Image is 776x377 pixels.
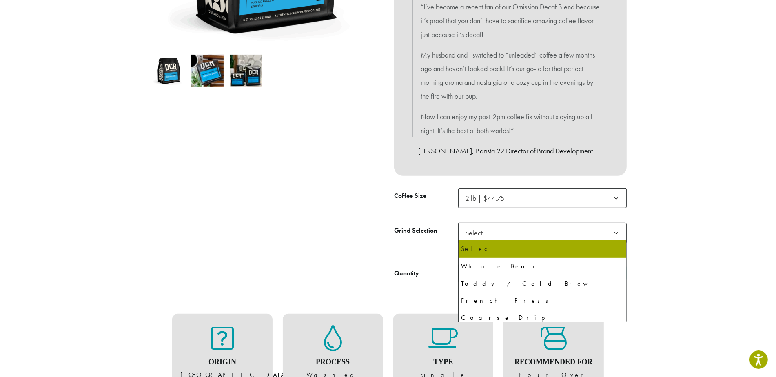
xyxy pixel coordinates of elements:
[191,55,224,87] img: Omission Decaf - Image 2
[461,312,624,324] div: Coarse Drip
[461,277,624,290] div: Toddy / Cold Brew
[512,358,596,367] h4: Recommended For
[465,193,504,203] span: 2 lb | $44.75
[180,358,264,367] h4: Origin
[459,240,626,257] li: Select
[412,144,608,158] p: – [PERSON_NAME], Barista 22 Director of Brand Development
[458,188,627,208] span: 2 lb | $44.75
[394,225,458,237] label: Grind Selection
[461,295,624,307] div: French Press
[458,223,627,243] span: Select
[153,55,185,87] img: Omission Decaf
[394,268,419,278] div: Quantity
[461,260,624,273] div: Whole Bean
[462,225,491,241] span: Select
[394,190,458,202] label: Coffee Size
[421,48,600,103] p: My husband and I switched to “unleaded” coffee a few months ago and haven’t looked back! It’s our...
[421,110,600,137] p: Now I can enjoy my post-2pm coffee fix without staying up all night. It’s the best of both worlds!”
[401,358,486,367] h4: Type
[462,190,512,206] span: 2 lb | $44.75
[291,358,375,367] h4: Process
[230,55,262,87] img: Omission Decaf - Image 3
